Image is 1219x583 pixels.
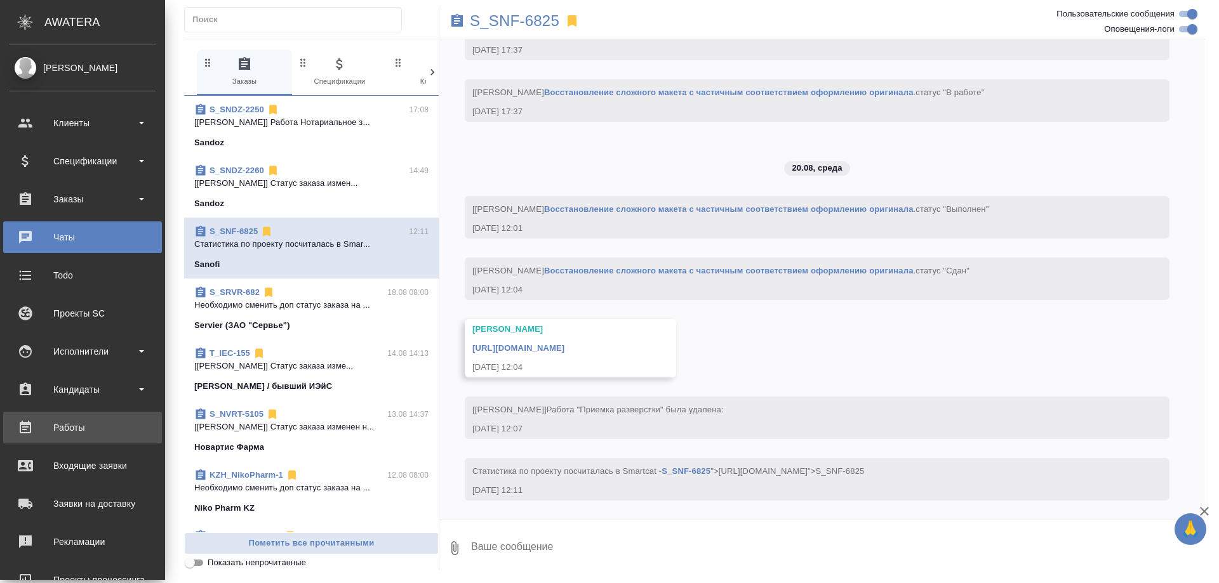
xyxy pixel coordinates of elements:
[544,88,914,97] a: Восстановление сложного макета с частичным соответствием оформлению оригинала
[194,136,224,149] p: Sandoz
[10,418,156,437] div: Работы
[297,56,382,88] span: Спецификации
[3,259,162,291] a: Todo
[387,347,429,360] p: 14.08 14:13
[210,470,283,480] a: KZH_NikoPharm-1
[262,286,275,299] svg: Отписаться
[210,105,264,114] a: S_SNDZ-2250
[662,466,710,476] a: S_SNF-6825
[387,408,429,421] p: 13.08 14:37
[544,266,914,275] a: Восстановление сложного макета с частичным соответствием оформлению оригинала
[284,530,296,542] svg: Отписаться
[472,204,989,214] span: [[PERSON_NAME] .
[202,56,287,88] span: Заказы
[10,532,156,551] div: Рекламации
[194,197,224,210] p: Sandoz
[1056,8,1175,20] span: Пользовательские сообщения
[3,488,162,520] a: Заявки на доставку
[184,278,439,339] div: S_SRVR-68218.08 08:00Необходимо сменить доп статус заказа на ...Servier (ЗАО "Сервье")
[387,286,429,299] p: 18.08 08:00
[210,409,263,419] a: S_NVRT-5105
[184,157,439,218] div: S_SNDZ-226014:49[[PERSON_NAME]] Статус заказа измен...Sandoz
[210,226,258,236] a: S_SNF-6825
[194,441,264,454] p: Новартис Фарма
[470,15,559,27] a: S_SNF-6825
[194,258,220,271] p: Sanofi
[387,530,429,542] p: 11.08 08:38
[10,228,156,247] div: Чаты
[191,536,432,551] span: Пометить все прочитанными
[10,380,156,399] div: Кандидаты
[547,405,724,414] span: Работа "Приемка разверстки" была удалена:
[194,502,255,514] p: Niko Pharm KZ
[1104,23,1175,36] span: Оповещения-логи
[472,222,1125,235] div: [DATE] 12:01
[210,166,264,175] a: S_SNDZ-2260
[202,56,214,69] svg: Зажми и перетащи, чтобы поменять порядок вкладок
[192,11,401,29] input: Поиск
[208,556,306,569] span: Показать непрочитанные
[10,266,156,285] div: Todo
[194,380,332,393] p: [PERSON_NAME] / бывший ИЭйС
[472,405,724,414] span: [[PERSON_NAME]]
[544,204,914,214] a: Восстановление сложного макета с частичным соответствием оформлению оригинала
[210,287,260,297] a: S_SRVR-682
[267,164,279,177] svg: Отписаться
[194,360,429,372] p: [[PERSON_NAME]] Статус заказа изме...
[472,423,1125,435] div: [DATE] 12:07
[916,266,969,275] span: статус "Сдан"
[10,494,156,513] div: Заявки на доставку
[3,298,162,329] a: Проекты SC
[472,466,864,476] span: Cтатистика по проекту посчиталась в Smartcat - ">[URL][DOMAIN_NAME]">S_SNF-6825
[472,44,1125,56] div: [DATE] 17:37
[472,361,632,374] div: [DATE] 12:04
[472,266,969,275] span: [[PERSON_NAME] .
[184,218,439,278] div: S_SNF-682512:11Cтатистика по проекту посчиталась в Smar...Sanofi
[253,347,265,360] svg: Отписаться
[10,190,156,209] div: Заказы
[3,526,162,558] a: Рекламации
[472,88,984,97] span: [[PERSON_NAME] .
[409,225,429,238] p: 12:11
[297,56,309,69] svg: Зажми и перетащи, чтобы поменять порядок вкладок
[184,339,439,400] div: T_IEC-15514.08 14:13[[PERSON_NAME]] Статус заказа изме...[PERSON_NAME] / бывший ИЭйС
[916,204,989,214] span: статус "Выполнен"
[184,522,439,583] div: medqa_AwA-178811.08 08:38[[PERSON_NAME]] Работа Проверка тестов...AWATERA
[210,348,250,358] a: T_IEC-155
[472,284,1125,296] div: [DATE] 12:04
[472,484,1125,497] div: [DATE] 12:11
[194,421,429,433] p: [[PERSON_NAME]] Статус заказа изменен н...
[10,152,156,171] div: Спецификации
[472,343,564,353] a: [URL][DOMAIN_NAME]
[44,10,165,35] div: AWATERA
[392,56,404,69] svg: Зажми и перетащи, чтобы поменять порядок вкладок
[472,323,632,336] div: [PERSON_NAME]
[10,456,156,475] div: Входящие заявки
[267,103,279,116] svg: Отписаться
[916,88,984,97] span: статус "В работе"
[3,412,162,443] a: Работы
[184,461,439,522] div: KZH_NikoPharm-112.08 08:00Необходимо сменить доп статус заказа на ...Niko Pharm KZ
[194,116,429,129] p: [[PERSON_NAME]] Работа Нотариальное з...
[184,400,439,461] div: S_NVRT-510513.08 14:37[[PERSON_NAME]] Статус заказа изменен н...Новартис Фарма
[409,103,429,116] p: 17:08
[286,469,298,481] svg: Отписаться
[792,162,842,174] p: 20.08, среда
[210,531,281,540] a: medqa_AwA-1788
[194,177,429,190] p: [[PERSON_NAME]] Статус заказа измен...
[10,342,156,361] div: Исполнители
[10,61,156,75] div: [PERSON_NAME]
[1180,516,1201,542] span: 🙏
[266,408,279,421] svg: Отписаться
[10,304,156,323] div: Проекты SC
[184,96,439,157] div: S_SNDZ-225017:08[[PERSON_NAME]] Работа Нотариальное з...Sandoz
[387,469,429,481] p: 12.08 08:00
[3,450,162,481] a: Входящие заявки
[409,164,429,177] p: 14:49
[1175,513,1206,545] button: 🙏
[10,114,156,133] div: Клиенты
[194,238,429,251] p: Cтатистика по проекту посчиталась в Smar...
[194,319,290,332] p: Servier (ЗАО "Сервье")
[184,532,439,554] button: Пометить все прочитанными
